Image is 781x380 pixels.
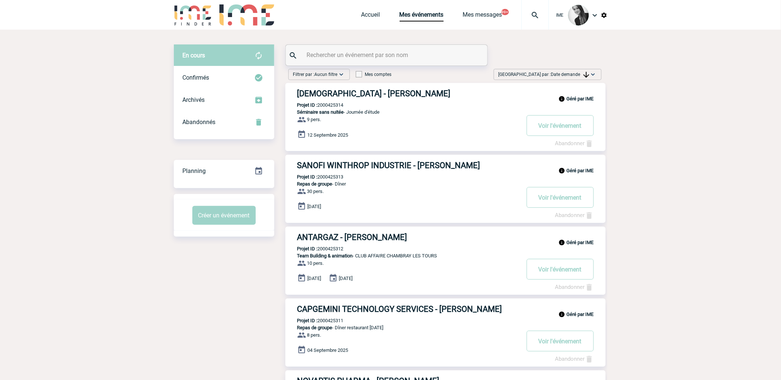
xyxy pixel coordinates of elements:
[297,304,520,314] h3: CAPGEMINI TECHNOLOGY SERVICES - [PERSON_NAME]
[307,117,321,123] span: 9 pers.
[527,331,594,351] button: Voir l'événement
[297,181,332,187] span: Repas de groupe
[559,239,565,246] img: info_black_24dp.svg
[297,325,332,330] span: Repas de groupe
[463,11,502,21] a: Mes messages
[527,115,594,136] button: Voir l'événement
[297,109,344,115] span: Séminaire sans nuitée
[297,253,353,259] span: Team Building & animation
[361,11,380,21] a: Accueil
[285,253,520,259] p: - CLUB AFFAIRE CHAMBRAY LES TOURS
[308,132,348,138] span: 12 Septembre 2025
[285,174,344,180] p: 2000425313
[285,304,606,314] a: CAPGEMINI TECHNOLOGY SERVICES - [PERSON_NAME]
[183,74,209,81] span: Confirmés
[183,119,216,126] span: Abandonnés
[308,348,348,353] span: 04 Septembre 2025
[174,111,274,133] div: Retrouvez ici tous vos événements annulés
[174,160,274,181] a: Planning
[559,311,565,318] img: info_black_24dp.svg
[555,140,594,147] a: Abandonner
[568,5,589,26] img: 101050-0.jpg
[293,71,338,78] span: Filtrer par :
[556,13,564,18] span: IME
[400,11,444,21] a: Mes événements
[297,233,520,242] h3: ANTARGAZ - [PERSON_NAME]
[338,71,345,78] img: baseline_expand_more_white_24dp-b.png
[308,204,321,210] span: [DATE]
[192,206,256,225] button: Créer un événement
[174,44,274,67] div: Retrouvez ici tous vos évènements avant confirmation
[555,284,594,290] a: Abandonner
[551,72,589,77] span: Date demande
[559,167,565,174] img: info_black_24dp.svg
[285,181,520,187] p: - Dîner
[285,161,606,170] a: SANOFI WINTHROP INDUSTRIE - [PERSON_NAME]
[583,72,589,78] img: arrow_downward.png
[183,96,205,103] span: Archivés
[285,246,344,251] p: 2000425312
[297,89,520,98] h3: [DEMOGRAPHIC_DATA] - [PERSON_NAME]
[285,89,606,98] a: [DEMOGRAPHIC_DATA] - [PERSON_NAME]
[567,168,594,173] b: Géré par IME
[307,333,321,338] span: 8 pers.
[297,174,318,180] b: Projet ID :
[285,325,520,330] p: - Dîner restaurant [DATE]
[307,261,324,266] span: 10 pers.
[285,233,606,242] a: ANTARGAZ - [PERSON_NAME]
[285,102,344,108] p: 2000425314
[183,52,205,59] span: En cours
[356,72,392,77] label: Mes comptes
[527,259,594,280] button: Voir l'événement
[567,240,594,245] b: Géré par IME
[502,9,509,15] button: 99+
[339,276,353,281] span: [DATE]
[589,71,597,78] img: baseline_expand_more_white_24dp-b.png
[555,212,594,219] a: Abandonner
[183,167,206,174] span: Planning
[567,96,594,101] b: Géré par IME
[527,187,594,208] button: Voir l'événement
[567,311,594,317] b: Géré par IME
[315,72,338,77] span: Aucun filtre
[297,161,520,170] h3: SANOFI WINTHROP INDUSTRIE - [PERSON_NAME]
[305,50,470,60] input: Rechercher un événement par son nom
[297,318,318,323] b: Projet ID :
[174,160,274,182] div: Retrouvez ici tous vos événements organisés par date et état d'avancement
[308,276,321,281] span: [DATE]
[499,71,589,78] span: [GEOGRAPHIC_DATA] par :
[174,89,274,111] div: Retrouvez ici tous les événements que vous avez décidé d'archiver
[174,4,212,26] img: IME-Finder
[285,109,520,115] p: - Journée d'étude
[307,189,324,194] span: 30 pers.
[559,96,565,102] img: info_black_24dp.svg
[285,318,344,323] p: 2000425311
[297,102,318,108] b: Projet ID :
[555,356,594,362] a: Abandonner
[297,246,318,251] b: Projet ID :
